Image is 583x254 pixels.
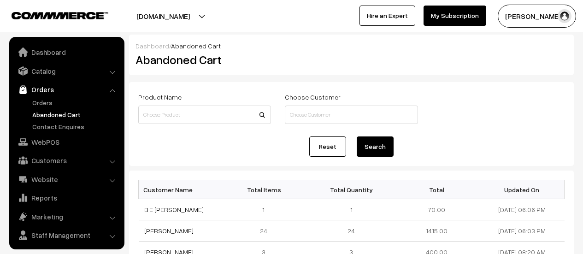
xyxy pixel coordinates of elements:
[30,98,121,107] a: Orders
[394,220,479,242] td: 1415.00
[135,42,169,50] a: Dashboard
[144,227,194,235] a: [PERSON_NAME]
[171,42,221,50] span: Abandoned Cart
[224,220,309,242] td: 24
[12,63,121,79] a: Catalog
[30,110,121,119] a: Abandoned Cart
[12,44,121,60] a: Dashboard
[479,220,565,242] td: [DATE] 06:03 PM
[479,180,565,199] th: Updated On
[135,53,270,67] h2: Abandoned Cart
[12,227,121,243] a: Staff Management
[104,5,222,28] button: [DOMAIN_NAME]
[394,199,479,220] td: 70.00
[498,5,576,28] button: [PERSON_NAME]
[309,220,394,242] td: 24
[394,180,479,199] th: Total
[479,199,565,220] td: [DATE] 06:06 PM
[357,136,394,157] button: Search
[224,199,309,220] td: 1
[285,92,341,102] label: Choose Customer
[12,9,92,20] a: COMMMERCE
[424,6,486,26] a: My Subscription
[309,199,394,220] td: 1
[285,106,418,124] input: Choose Customer
[138,92,182,102] label: Product Name
[12,171,121,188] a: Website
[12,134,121,150] a: WebPOS
[224,180,309,199] th: Total Items
[558,9,571,23] img: user
[30,122,121,131] a: Contact Enquires
[12,189,121,206] a: Reports
[309,136,346,157] a: Reset
[135,41,567,51] div: /
[12,81,121,98] a: Orders
[309,180,394,199] th: Total Quantity
[139,180,224,199] th: Customer Name
[359,6,415,26] a: Hire an Expert
[144,206,204,213] a: B E [PERSON_NAME]
[12,152,121,169] a: Customers
[12,208,121,225] a: Marketing
[12,12,108,19] img: COMMMERCE
[138,106,271,124] input: Choose Product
